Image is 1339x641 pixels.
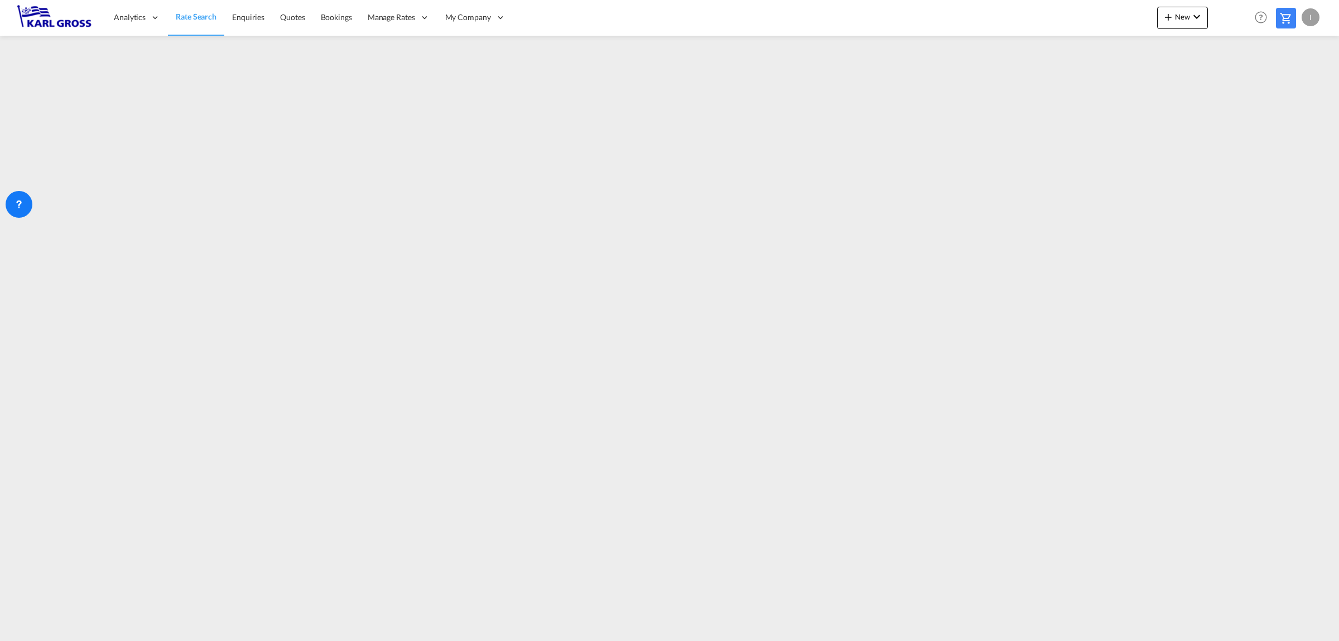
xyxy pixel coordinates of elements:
span: New [1162,12,1203,21]
md-icon: icon-plus 400-fg [1162,10,1175,23]
span: Analytics [114,12,146,23]
div: I [1302,8,1319,26]
md-icon: icon-chevron-down [1190,10,1203,23]
span: Rate Search [176,12,216,21]
span: Bookings [321,12,352,22]
span: My Company [445,12,491,23]
span: Enquiries [232,12,264,22]
span: Help [1251,8,1270,27]
img: 3269c73066d711f095e541db4db89301.png [17,5,92,30]
div: Help [1251,8,1276,28]
span: Manage Rates [368,12,415,23]
button: icon-plus 400-fgNewicon-chevron-down [1157,7,1208,29]
span: Quotes [280,12,305,22]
